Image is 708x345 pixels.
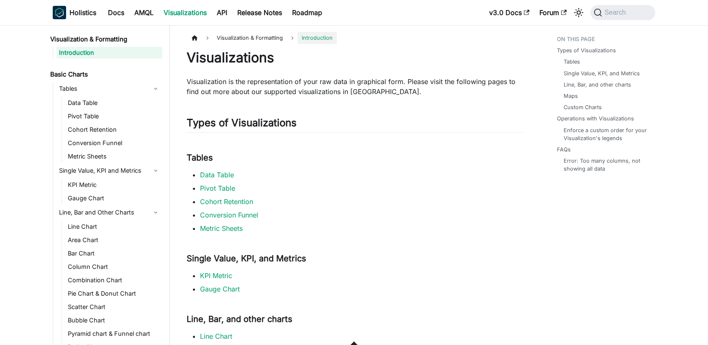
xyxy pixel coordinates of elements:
[103,6,129,19] a: Docs
[564,81,631,89] a: Line, Bar, and other charts
[129,6,159,19] a: AMQL
[213,32,287,44] span: Visualization & Formatting
[200,271,232,280] a: KPI Metric
[44,25,170,345] nav: Docs sidebar
[564,69,640,77] a: Single Value, KPI, and Metrics
[53,6,66,19] img: Holistics
[187,32,523,44] nav: Breadcrumbs
[200,285,240,293] a: Gauge Chart
[534,6,572,19] a: Forum
[187,32,203,44] a: Home page
[65,288,162,299] a: Pie Chart & Donut Chart
[48,33,162,45] a: Visualization & Formatting
[65,179,162,191] a: KPI Metric
[557,115,634,123] a: Operations with Visualizations
[65,110,162,122] a: Pivot Table
[557,146,571,153] a: FAQs
[602,9,631,16] span: Search
[557,46,616,54] a: Types of Visualizations
[65,151,162,162] a: Metric Sheets
[65,97,162,109] a: Data Table
[232,6,287,19] a: Release Notes
[65,314,162,326] a: Bubble Chart
[187,314,523,325] h3: Line, Bar, and other charts
[187,153,523,163] h3: Tables
[200,332,232,340] a: Line Chart
[564,92,578,100] a: Maps
[564,126,647,142] a: Enforce a custom order for your Visualization's legends
[200,224,243,233] a: Metric Sheets
[200,197,253,206] a: Cohort Retention
[200,211,258,219] a: Conversion Funnel
[65,301,162,313] a: Scatter Chart
[484,6,534,19] a: v3.0 Docs
[572,6,585,19] button: Switch between dark and light mode (currently system mode)
[187,49,523,66] h1: Visualizations
[564,58,580,66] a: Tables
[212,6,232,19] a: API
[56,164,162,177] a: Single Value, KPI and Metrics
[65,192,162,204] a: Gauge Chart
[65,274,162,286] a: Combination Chart
[200,184,235,192] a: Pivot Table
[65,261,162,273] a: Column Chart
[564,157,647,173] a: Error: Too many columns, not showing all data
[56,206,162,219] a: Line, Bar and Other Charts
[159,6,212,19] a: Visualizations
[187,253,523,264] h3: Single Value, KPI, and Metrics
[56,82,162,95] a: Tables
[56,47,162,59] a: Introduction
[69,8,96,18] b: Holistics
[65,328,162,340] a: Pyramid chart & Funnel chart
[65,248,162,259] a: Bar Chart
[564,103,602,111] a: Custom Charts
[287,6,327,19] a: Roadmap
[53,6,96,19] a: HolisticsHolisticsHolistics
[65,137,162,149] a: Conversion Funnel
[298,32,337,44] span: Introduction
[187,77,523,97] p: Visualization is the representation of your raw data in graphical form. Please visit the followin...
[48,69,162,80] a: Basic Charts
[65,124,162,135] a: Cohort Retention
[65,221,162,233] a: Line Chart
[65,234,162,246] a: Area Chart
[200,171,234,179] a: Data Table
[590,5,655,20] button: Search (Command+K)
[187,117,523,133] h2: Types of Visualizations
